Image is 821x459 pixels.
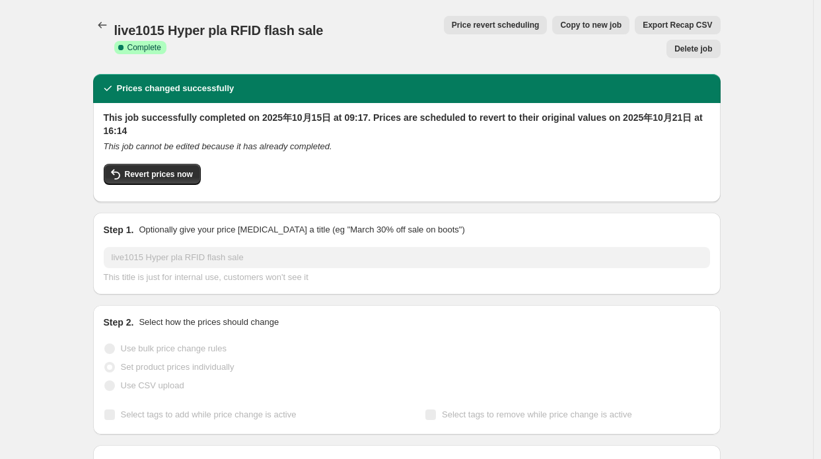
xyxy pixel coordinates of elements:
span: Price revert scheduling [452,20,540,30]
button: Export Recap CSV [635,16,720,34]
h2: Prices changed successfully [117,82,234,95]
button: Revert prices now [104,164,201,185]
button: Delete job [666,40,720,58]
span: Select tags to remove while price change is active [442,409,632,419]
button: Price revert scheduling [444,16,548,34]
span: Complete [127,42,161,53]
h2: Step 2. [104,316,134,329]
h2: This job successfully completed on 2025年10月15日 at 09:17. Prices are scheduled to revert to their ... [104,111,710,137]
i: This job cannot be edited because it has already completed. [104,141,332,151]
input: 30% off holiday sale [104,247,710,268]
button: Copy to new job [552,16,629,34]
span: Export Recap CSV [643,20,712,30]
span: This title is just for internal use, customers won't see it [104,272,308,282]
p: Select how the prices should change [139,316,279,329]
span: Use CSV upload [121,380,184,390]
h2: Step 1. [104,223,134,236]
span: Copy to new job [560,20,622,30]
span: live1015 Hyper pla RFID flash sale [114,23,324,38]
span: Select tags to add while price change is active [121,409,297,419]
span: Delete job [674,44,712,54]
button: Price change jobs [93,16,112,34]
span: Set product prices individually [121,362,234,372]
span: Revert prices now [125,169,193,180]
span: Use bulk price change rules [121,343,227,353]
p: Optionally give your price [MEDICAL_DATA] a title (eg "March 30% off sale on boots") [139,223,464,236]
